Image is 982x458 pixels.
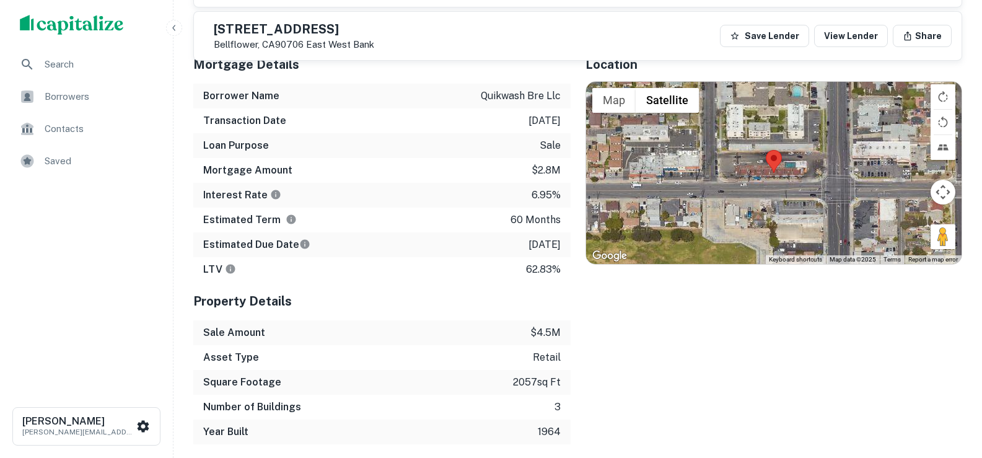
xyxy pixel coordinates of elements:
button: Show satellite imagery [636,88,699,113]
p: 6.95% [532,188,561,203]
a: Borrowers [10,82,163,112]
p: 2057 sq ft [513,375,561,390]
h5: Property Details [193,292,571,310]
h6: Loan Purpose [203,138,269,153]
iframe: Chat Widget [920,359,982,418]
span: Saved [45,154,156,169]
a: Open this area in Google Maps (opens a new window) [589,248,630,264]
h5: Location [585,55,963,74]
h6: Estimated Due Date [203,237,310,252]
svg: The interest rates displayed on the website are for informational purposes only and may be report... [270,189,281,200]
p: $2.8m [532,163,561,178]
h6: LTV [203,262,236,277]
a: View Lender [814,25,888,47]
p: 3 [555,400,561,415]
h6: Mortgage Amount [203,163,292,178]
span: Search [45,57,156,72]
span: Borrowers [45,89,156,104]
button: Map camera controls [931,180,955,205]
span: Contacts [45,121,156,136]
p: sale [540,138,561,153]
a: Saved [10,146,163,176]
a: East West Bank [306,39,374,50]
button: [PERSON_NAME][PERSON_NAME][EMAIL_ADDRESS][DOMAIN_NAME] [12,407,160,446]
img: Google [589,248,630,264]
button: Share [893,25,952,47]
button: Drag Pegman onto the map to open Street View [931,224,955,249]
button: Show street map [592,88,636,113]
a: Search [10,50,163,79]
h6: Number of Buildings [203,400,301,415]
p: 1964 [538,425,561,439]
svg: Term is based on a standard schedule for this type of loan. [286,214,297,225]
h6: [PERSON_NAME] [22,416,134,426]
p: quikwash bre llc [481,89,561,103]
h6: Estimated Term [203,213,297,227]
span: Map data ©2025 [830,256,876,263]
p: $4.5m [530,325,561,340]
svg: Estimate is based on a standard schedule for this type of loan. [299,239,310,250]
p: 60 months [511,213,561,227]
h5: [STREET_ADDRESS] [214,23,374,35]
button: Keyboard shortcuts [769,255,822,264]
p: Bellflower, CA90706 [214,39,374,50]
button: Save Lender [720,25,809,47]
h6: Transaction Date [203,113,286,128]
svg: LTVs displayed on the website are for informational purposes only and may be reported incorrectly... [225,263,236,275]
p: [DATE] [528,113,561,128]
img: capitalize-logo.png [20,15,124,35]
h6: Sale Amount [203,325,265,340]
h6: Year Built [203,425,248,439]
h6: Borrower Name [203,89,279,103]
a: Report a map error [908,256,958,263]
p: [DATE] [528,237,561,252]
h6: Square Footage [203,375,281,390]
p: [PERSON_NAME][EMAIL_ADDRESS][DOMAIN_NAME] [22,426,134,438]
p: retail [533,350,561,365]
h5: Mortgage Details [193,55,571,74]
p: 62.83% [526,262,561,277]
button: Rotate map clockwise [931,84,955,109]
a: Terms (opens in new tab) [883,256,901,263]
a: Contacts [10,114,163,144]
h6: Asset Type [203,350,259,365]
button: Rotate map counterclockwise [931,110,955,134]
h6: Interest Rate [203,188,281,203]
button: Tilt map [931,135,955,160]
